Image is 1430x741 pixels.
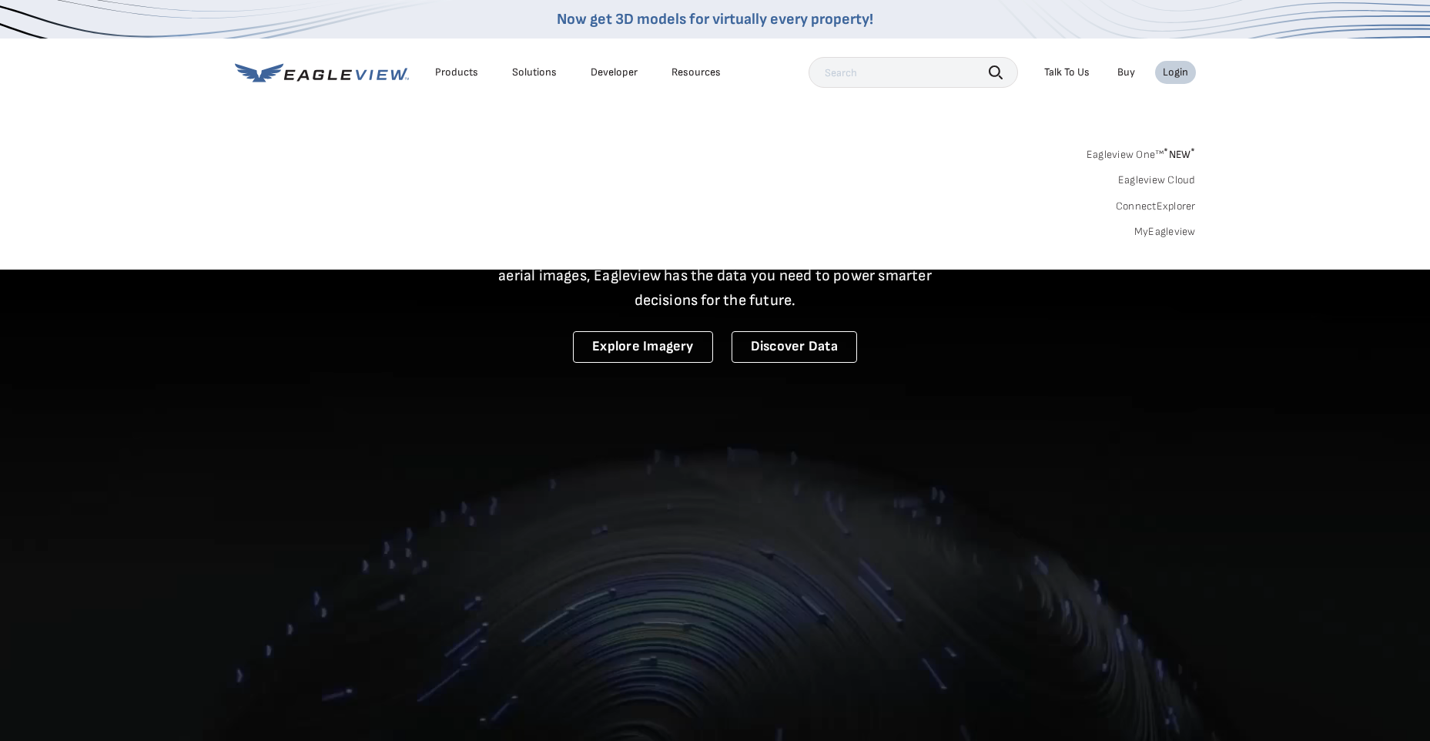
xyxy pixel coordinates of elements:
[671,65,721,79] div: Resources
[557,10,873,28] a: Now get 3D models for virtually every property!
[1163,65,1188,79] div: Login
[809,57,1018,88] input: Search
[732,331,857,363] a: Discover Data
[1134,225,1196,239] a: MyEagleview
[1116,199,1196,213] a: ConnectExplorer
[480,239,951,313] p: A new era starts here. Built on more than 3.5 billion high-resolution aerial images, Eagleview ha...
[573,331,713,363] a: Explore Imagery
[1118,173,1196,187] a: Eagleview Cloud
[1117,65,1135,79] a: Buy
[512,65,557,79] div: Solutions
[1164,148,1195,161] span: NEW
[1044,65,1090,79] div: Talk To Us
[435,65,478,79] div: Products
[591,65,638,79] a: Developer
[1087,143,1196,161] a: Eagleview One™*NEW*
